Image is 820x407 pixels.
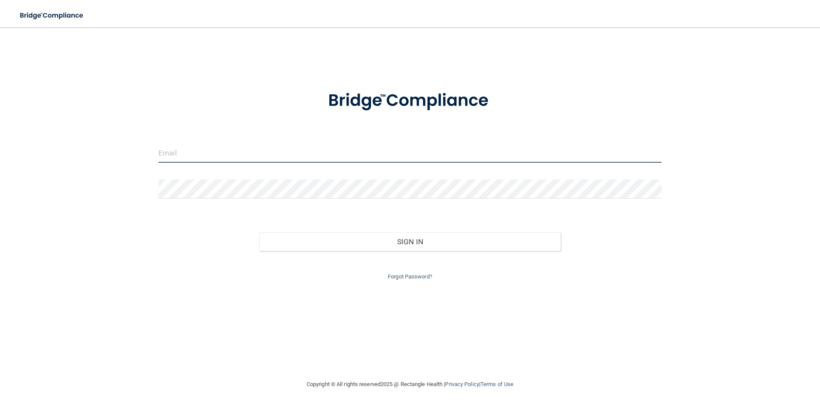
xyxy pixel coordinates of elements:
[445,381,479,387] a: Privacy Policy
[480,381,513,387] a: Terms of Use
[259,232,561,251] button: Sign In
[672,346,810,381] iframe: Drift Widget Chat Controller
[388,273,432,280] a: Forgot Password?
[13,7,91,24] img: bridge_compliance_login_screen.278c3ca4.svg
[254,371,566,398] div: Copyright © All rights reserved 2025 @ Rectangle Health | |
[158,143,662,163] input: Email
[310,79,510,123] img: bridge_compliance_login_screen.278c3ca4.svg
